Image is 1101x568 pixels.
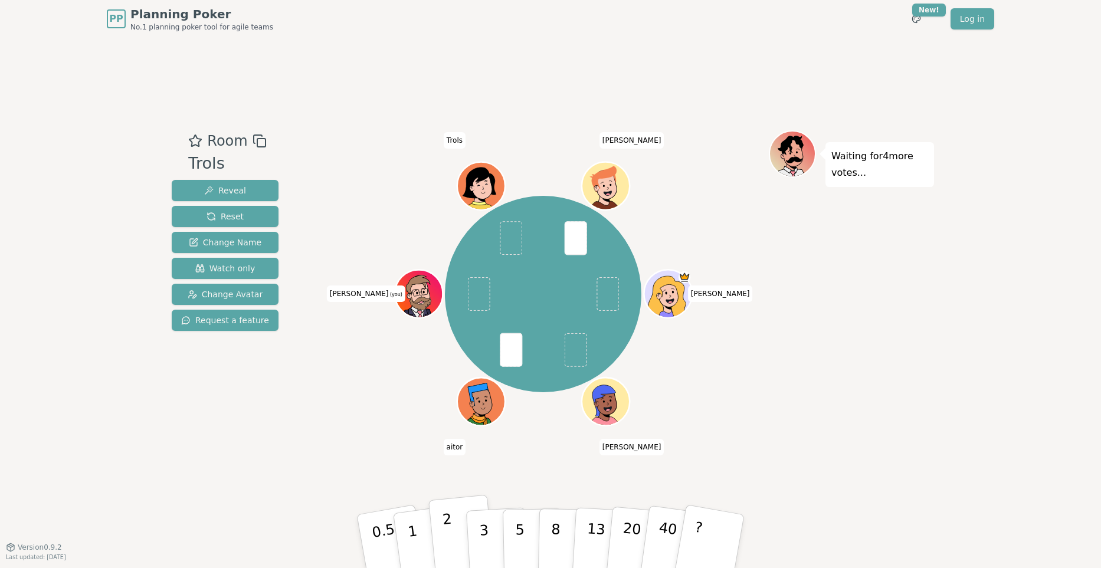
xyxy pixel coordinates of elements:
[204,185,246,196] span: Reveal
[951,8,994,29] a: Log in
[188,130,202,152] button: Add as favourite
[388,292,402,297] span: (you)
[181,314,269,326] span: Request a feature
[396,271,441,316] button: Click to change your avatar
[188,288,263,300] span: Change Avatar
[172,180,278,201] button: Reveal
[189,237,261,248] span: Change Name
[831,148,928,181] p: Waiting for 4 more votes...
[195,262,255,274] span: Watch only
[599,132,664,149] span: Click to change your name
[172,284,278,305] button: Change Avatar
[172,232,278,253] button: Change Name
[906,8,927,29] button: New!
[172,310,278,331] button: Request a feature
[6,554,66,560] span: Last updated: [DATE]
[599,439,664,455] span: Click to change your name
[207,211,244,222] span: Reset
[107,6,273,32] a: PPPlanning PokerNo.1 planning poker tool for agile teams
[18,543,62,552] span: Version 0.9.2
[444,132,466,149] span: Click to change your name
[688,285,753,302] span: Click to change your name
[912,4,946,17] div: New!
[207,130,247,152] span: Room
[109,12,123,26] span: PP
[327,285,405,302] span: Click to change your name
[172,206,278,227] button: Reset
[188,152,266,176] div: Trols
[444,439,466,455] span: Click to change your name
[130,22,273,32] span: No.1 planning poker tool for agile teams
[172,258,278,279] button: Watch only
[678,271,690,283] span: María is the host
[130,6,273,22] span: Planning Poker
[6,543,62,552] button: Version0.9.2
